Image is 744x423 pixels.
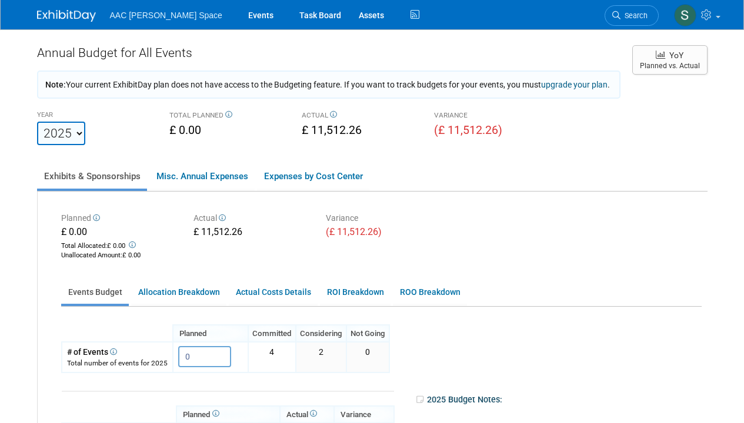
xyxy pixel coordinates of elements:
span: (£ 11,512.26) [434,123,502,137]
th: Planned [176,406,280,423]
div: ACTUAL [302,110,416,122]
span: £ 0.00 [169,123,201,137]
a: Expenses by Cost Center [257,164,369,189]
a: Actual Costs Details [229,281,318,304]
div: # of Events [67,346,168,358]
span: (£ 11,512.26) [326,226,382,237]
a: upgrade your plan [541,80,608,89]
a: ROO Breakdown [393,281,467,304]
div: £ 11,512.26 [193,226,308,241]
div: Total number of events for 2025 [67,358,168,368]
div: : [61,251,176,260]
span: Your current ExhibitDay plan does not have access to the Budgeting feature. If you want to track ... [45,80,610,89]
div: 2025 Budget Notes: [415,391,702,408]
a: Exhibits & Sponsorships [37,164,147,189]
a: ROI Breakdown [320,281,391,304]
img: ExhibitDay [37,10,96,22]
a: Events Budget [61,281,129,304]
div: YEAR [37,110,152,122]
th: Considering [296,325,346,342]
span: £ 0.00 [107,242,125,250]
div: Planned [61,212,176,226]
span: AAC [PERSON_NAME] Space [110,11,222,20]
a: Misc. Annual Expenses [149,164,255,189]
span: Note: [45,80,66,89]
span: Search [620,11,648,20]
th: Planned [173,325,248,342]
span: £ 0.00 [122,251,141,259]
div: Actual [193,212,308,226]
div: VARIANCE [434,110,549,122]
td: 0 [346,342,389,372]
div: Total Allocated: [61,239,176,251]
th: Not Going [346,325,389,342]
img: Sarah McKnight [674,4,696,26]
th: Variance [334,406,394,423]
th: Committed [248,325,296,342]
span: YoY [669,51,683,60]
span: Unallocated Amount [61,251,121,259]
td: 4 [248,342,296,372]
th: Actual [280,406,334,423]
div: TOTAL PLANNED [169,110,284,122]
button: YoY Planned vs. Actual [632,45,708,75]
td: 2 [296,342,346,372]
div: Annual Budget for All Events [37,44,620,68]
span: £ 11,512.26 [302,123,362,137]
span: £ 0.00 [61,226,87,237]
a: Search [605,5,659,26]
div: Variance [326,212,441,226]
a: Allocation Breakdown [131,281,226,304]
